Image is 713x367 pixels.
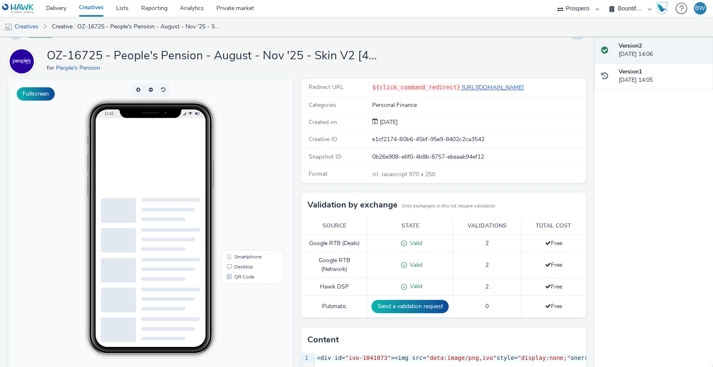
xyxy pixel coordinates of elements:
[48,17,226,37] a: Creative : OZ-16725 - People's Pension - August - Nov '25 - Skin V2 [427344088]
[485,239,489,247] span: 2
[381,170,435,178] span: 970 x 250
[453,218,521,235] th: Validations
[372,135,585,144] div: e1cf2174-80b6-45bf-95e9-8402c2ca3542
[378,118,398,126] span: [DATE]
[309,170,327,178] span: Format
[545,283,562,291] span: Free
[372,84,460,91] code: ${click_command_redirect}
[309,83,344,91] span: Redirect URL
[695,2,705,15] div: BW
[378,118,398,127] div: Creation 26 August 2025, 14:05
[226,195,246,200] span: QR Code
[372,153,585,161] div: 0b26e908-e6f0-4b8b-8757-ebeaab94ef12
[460,84,527,91] a: [URL][DOMAIN_NAME]
[407,239,422,247] span: Valid
[309,118,337,126] span: Created on
[301,252,367,278] td: Google RTB (Network)
[407,282,422,290] span: Valid
[402,203,495,210] small: Only exchanges in this list require validation
[407,261,422,269] span: Valid
[309,153,341,161] span: Snapshot ID
[2,3,34,14] img: undefined Logo
[309,101,336,109] span: Categories
[619,68,642,76] strong: Version 1
[521,218,586,235] th: Total cost
[17,87,55,101] button: Fullscreen
[4,23,13,31] img: mobile
[301,218,367,235] th: Source
[372,101,585,109] div: Personal Finance
[47,64,56,72] span: for
[309,135,337,143] span: Creative ID
[8,57,38,65] a: People's Pension
[301,354,310,362] div: 1
[545,302,562,310] span: Free
[307,334,339,346] h3: Content
[215,183,274,193] li: Desktop
[226,185,245,190] span: Desktop
[619,68,706,85] div: [DATE] 14:05
[56,64,104,72] a: People's Pension
[619,42,706,59] div: [DATE] 14:06
[619,42,642,50] strong: Version 2
[655,2,671,15] a: Hawk Academy
[307,199,398,211] h3: Validation by exchange
[381,170,409,178] span: Javascript
[301,296,367,318] td: Pubmatic
[485,302,489,310] span: 0
[345,354,391,361] span: "ivo-1041073"
[226,175,253,180] span: Smartphone
[96,32,105,37] span: 11:42
[655,2,668,15] img: Hawk Academy
[485,261,489,269] span: 2
[215,173,274,183] li: Smartphone
[518,354,570,361] span: "display:none;"
[545,261,562,269] span: Free
[367,218,453,235] th: State
[215,193,274,203] li: QR Code
[371,300,449,313] button: Send a validation request
[301,278,367,296] td: Hawk DSP
[545,239,562,247] span: Free
[301,235,367,252] td: Google RTB (Deals)
[426,354,497,361] span: "data:image/png,ivo"
[485,283,489,291] span: 2
[47,48,381,64] h1: OZ-16725 - People's Pension - August - Nov '25 - Skin V2 [427344088]
[10,49,34,73] img: People's Pension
